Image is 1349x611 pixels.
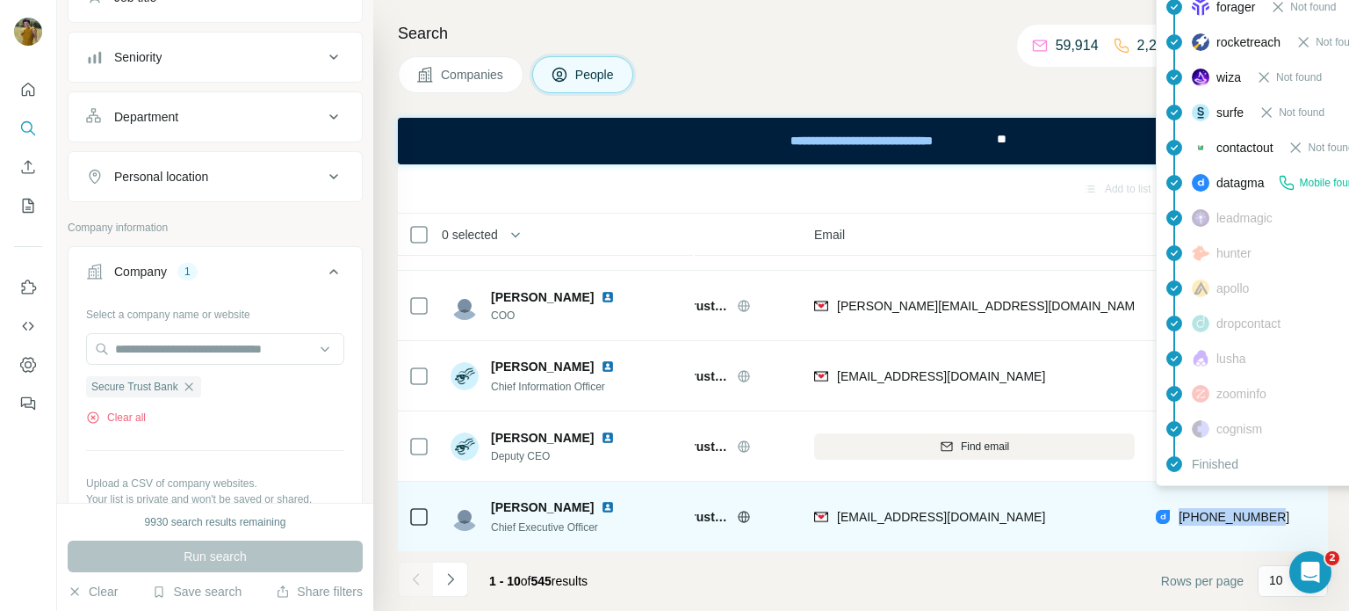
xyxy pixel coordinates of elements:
span: Companies [441,66,505,84]
span: 1 - 10 [489,574,521,588]
img: provider findymail logo [814,297,828,315]
img: Avatar [451,362,479,390]
span: Secure Trust Bank [91,379,178,395]
img: provider datagma logo [1192,174,1209,192]
p: Upload a CSV of company websites. [86,476,344,491]
img: LinkedIn logo [601,500,615,514]
span: cognism [1216,420,1262,438]
span: Find email [961,439,1009,455]
img: LinkedIn logo [601,360,615,374]
span: surfe [1216,104,1244,121]
h4: Search [398,21,1328,46]
button: Feedback [14,388,42,419]
span: Chief Executive Officer [491,521,598,534]
button: Find email [814,433,1135,460]
span: Chief Information Officer [491,381,605,393]
p: 2,285,512 [1137,35,1200,56]
span: Deputy CEO [491,448,622,464]
button: Quick start [14,74,42,105]
img: provider leadmagic logo [1192,209,1209,227]
img: provider cognism logo [1192,420,1209,438]
button: Seniority [69,36,362,78]
button: Clear [68,583,118,600]
p: 59,914 [1056,35,1099,56]
span: [PHONE_NUMBER] [1179,510,1289,524]
span: dropcontact [1216,315,1280,332]
span: wiza [1216,69,1241,86]
span: of [521,574,531,588]
span: 545 [531,574,552,588]
span: Finished [1192,455,1238,473]
span: [PERSON_NAME] [491,429,594,447]
button: Company1 [69,251,362,300]
span: COO [491,308,622,324]
span: Rows per page [1161,572,1244,590]
span: 0 selected [442,226,498,244]
img: Avatar [451,503,479,531]
img: provider zoominfo logo [1192,385,1209,403]
button: Enrich CSV [14,151,42,183]
span: People [575,66,616,84]
p: Company information [68,220,363,236]
span: Not found [1276,69,1322,85]
span: Not found [1279,105,1324,120]
span: contactout [1216,139,1273,156]
button: Personal location [69,156,362,198]
span: [PERSON_NAME] [491,498,594,516]
div: Company [114,263,167,280]
iframe: Banner [398,118,1328,164]
button: Share filters [276,583,363,600]
span: [PERSON_NAME] [491,358,594,375]
button: Department [69,96,362,138]
img: provider contactout logo [1192,143,1209,152]
button: Use Surfe on LinkedIn [14,272,42,303]
span: lusha [1216,350,1245,367]
p: Your list is private and won't be saved or shared. [86,491,344,507]
span: [PERSON_NAME] [491,288,594,306]
img: Avatar [451,433,479,461]
img: provider findymail logo [814,367,828,385]
button: Search [14,113,42,144]
p: 10 [1269,571,1283,589]
span: apollo [1216,280,1249,297]
button: Use Surfe API [14,310,42,342]
img: LinkedIn logo [601,431,615,445]
button: Save search [152,583,242,600]
iframe: Intercom live chat [1289,551,1331,593]
img: provider apollo logo [1192,280,1209,297]
button: Dashboard [14,349,42,381]
img: Avatar [451,292,479,320]
button: My lists [14,190,42,222]
div: 9930 search results remaining [145,514,286,530]
button: Clear all [86,410,146,426]
img: provider surfe logo [1192,104,1209,121]
div: Personal location [114,168,208,185]
span: hunter [1216,244,1252,262]
span: 2 [1325,551,1339,565]
span: datagma [1216,174,1264,192]
img: provider dropcontact logo [1192,315,1209,332]
img: Avatar [14,18,42,46]
div: Seniority [114,48,162,66]
img: provider rocketreach logo [1192,33,1209,51]
div: Department [114,108,178,126]
img: provider datagma logo [1156,508,1170,526]
div: Select a company name or website [86,300,344,323]
img: provider hunter logo [1192,245,1209,261]
span: [PERSON_NAME][EMAIL_ADDRESS][DOMAIN_NAME] [837,299,1146,313]
div: 1 [177,264,198,280]
img: provider lusha logo [1192,350,1209,367]
button: Navigate to next page [433,562,468,597]
span: [EMAIL_ADDRESS][DOMAIN_NAME] [837,369,1045,383]
span: Email [814,226,845,244]
img: provider findymail logo [814,508,828,526]
span: zoominfo [1216,385,1266,403]
span: rocketreach [1216,33,1280,51]
span: leadmagic [1216,209,1273,227]
img: LinkedIn logo [601,290,615,304]
span: results [489,574,588,588]
span: [EMAIL_ADDRESS][DOMAIN_NAME] [837,510,1045,524]
img: provider wiza logo [1192,69,1209,86]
